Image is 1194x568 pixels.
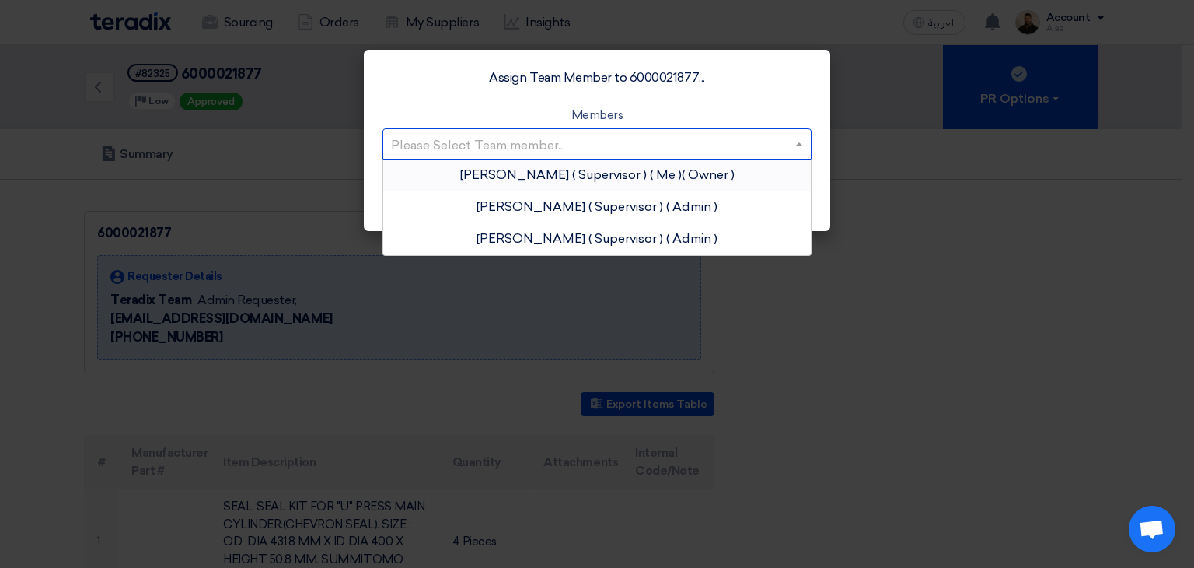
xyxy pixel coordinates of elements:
span: ( Supervisor ) [588,199,663,214]
span: ( Me ) [650,167,682,182]
app-roles: Admin [669,231,714,246]
label: Members [571,107,623,124]
div: ( ) [383,191,811,223]
app-roles: Owner [685,167,731,182]
div: ( ) [383,160,811,191]
span: [PERSON_NAME] [460,167,569,182]
span: [PERSON_NAME] [477,231,585,246]
span: ( Supervisor ) [588,231,663,246]
span: ( Supervisor ) [572,167,647,182]
div: Open chat [1129,506,1175,552]
div: ( ) [383,223,811,254]
div: Assign Team Member to 6000021877... [382,68,812,87]
span: [PERSON_NAME] [477,199,585,214]
app-roles: Admin [669,199,714,214]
